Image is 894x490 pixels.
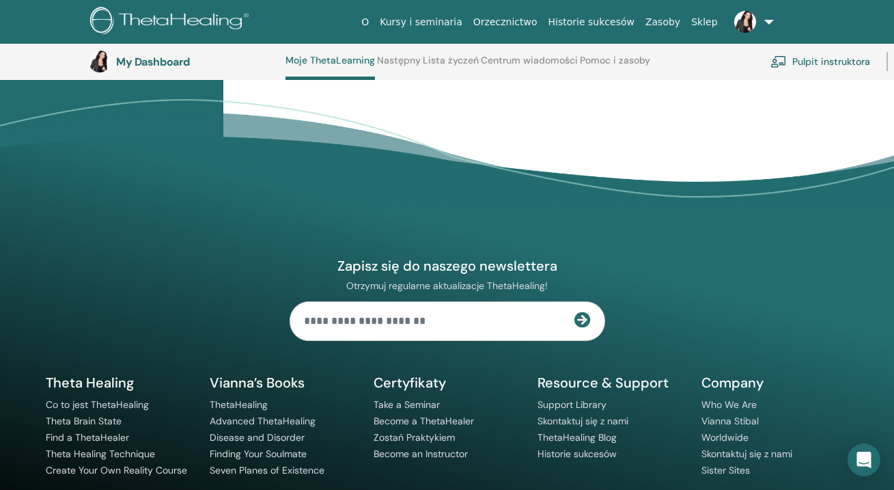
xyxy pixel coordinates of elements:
[640,10,686,35] a: Zasoby
[468,10,543,35] a: Orzecznictwo
[90,7,253,38] img: logo.png
[537,374,685,392] h5: Resource & Support
[770,55,787,68] img: chalkboard-teacher.svg
[210,415,316,427] a: Advanced ThetaHealing
[537,431,617,444] a: ThetaHealing Blog
[374,374,521,392] h5: Certyfikaty
[377,55,421,77] a: Następny
[210,464,324,476] a: Seven Planes of Existence
[701,398,757,411] a: Who We Are
[356,10,374,35] a: O
[537,448,617,460] a: Historie sukcesów
[374,415,474,427] a: Become a ThetaHealer
[290,257,605,275] h4: Zapisz się do naszego newslettera
[537,415,628,427] a: Skontaktuj się z nami
[46,398,149,411] a: Co to jest ThetaHealing
[734,11,756,33] img: default.jpg
[116,55,253,68] h3: My Dashboard
[701,374,849,392] h5: Company
[46,431,129,444] a: Find a ThetaHealer
[285,55,375,80] a: Moje ThetaLearning
[89,51,111,72] img: default.jpg
[46,415,122,427] a: Theta Brain State
[210,431,305,444] a: Disease and Disorder
[686,10,723,35] a: Sklep
[374,448,468,460] a: Become an Instructor
[701,464,750,476] a: Sister Sites
[543,10,640,35] a: Historie sukcesów
[210,448,307,460] a: Finding Your Soulmate
[374,10,468,35] a: Kursy i seminaria
[580,55,650,77] a: Pomoc i zasoby
[46,464,187,476] a: Create Your Own Reality Course
[46,374,193,392] h5: Theta Healing
[374,431,455,444] a: Zostań Praktykiem
[848,444,880,476] div: Open Intercom Messenger
[423,55,479,77] a: Lista życzeń
[290,280,605,292] p: Otrzymuj regularne aktualizacje ThetaHealing!
[481,55,578,77] a: Centrum wiadomości
[701,448,792,460] a: Skontaktuj się z nami
[210,398,268,411] a: ThetaHealing
[537,398,606,411] a: Support Library
[701,431,749,444] a: Worldwide
[701,415,759,427] a: Vianna Stibal
[374,398,440,411] a: Take a Seminar
[46,448,155,460] a: Theta Healing Technique
[770,46,870,77] a: Pulpit instruktora
[210,374,357,392] h5: Vianna’s Books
